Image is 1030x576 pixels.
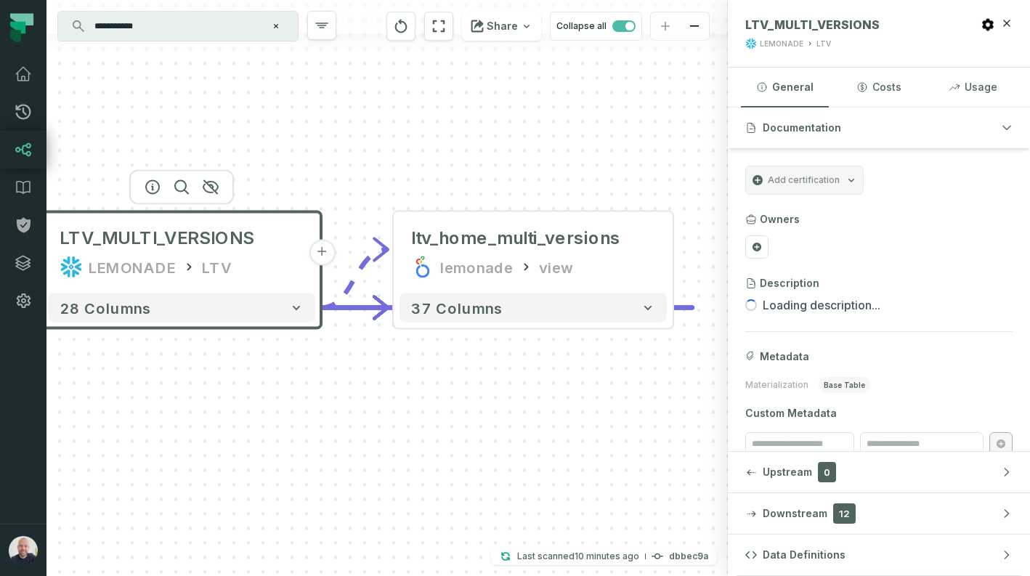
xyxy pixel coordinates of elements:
[760,212,800,227] h3: Owners
[819,377,870,393] span: base table
[309,240,335,266] button: +
[202,256,231,279] div: LTV
[768,174,840,186] span: Add certification
[818,462,836,482] span: 0
[60,299,151,317] span: 28 columns
[835,68,922,107] button: Costs
[745,166,864,195] button: Add certification
[833,503,856,524] span: 12
[816,38,831,49] div: LTV
[269,19,283,33] button: Clear search query
[575,551,639,561] relative-time: Sep 11, 2025, 1:49 PM GMT+3
[745,379,808,391] span: Materialization
[321,250,388,308] g: Edge from 73c026f61117a6228818c327828724d3 to 2bd923c763140345915ca51f56294fbc
[411,227,620,250] div: ltv_home_multi_versions
[491,548,717,565] button: Last scanned[DATE] 1:49:56 PMdbbec9a
[760,349,809,364] span: Metadata
[89,256,176,279] div: LEMONADE
[763,548,846,562] span: Data Definitions
[680,12,709,41] button: zoom out
[741,68,829,107] button: General
[728,493,1030,534] button: Downstream12
[669,552,708,561] h4: dbbec9a
[728,535,1030,575] button: Data Definitions
[440,256,513,279] div: lemonade
[763,296,880,314] span: Loading description...
[728,108,1030,148] button: Documentation
[60,227,254,250] span: LTV_MULTI_VERSIONS
[763,506,827,521] span: Downstream
[411,299,503,317] span: 37 columns
[550,12,642,41] button: Collapse all
[760,276,819,291] h3: Description
[745,17,880,32] span: LTV_MULTI_VERSIONS
[929,68,1017,107] button: Usage
[462,12,541,41] button: Share
[763,121,841,135] span: Documentation
[745,406,1013,421] span: Custom Metadata
[9,536,38,565] img: avatar of Daniel Ochoa Bimblich
[728,452,1030,492] button: Upstream0
[760,38,803,49] div: LEMONADE
[539,256,572,279] div: view
[517,549,639,564] p: Last scanned
[763,465,812,479] span: Upstream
